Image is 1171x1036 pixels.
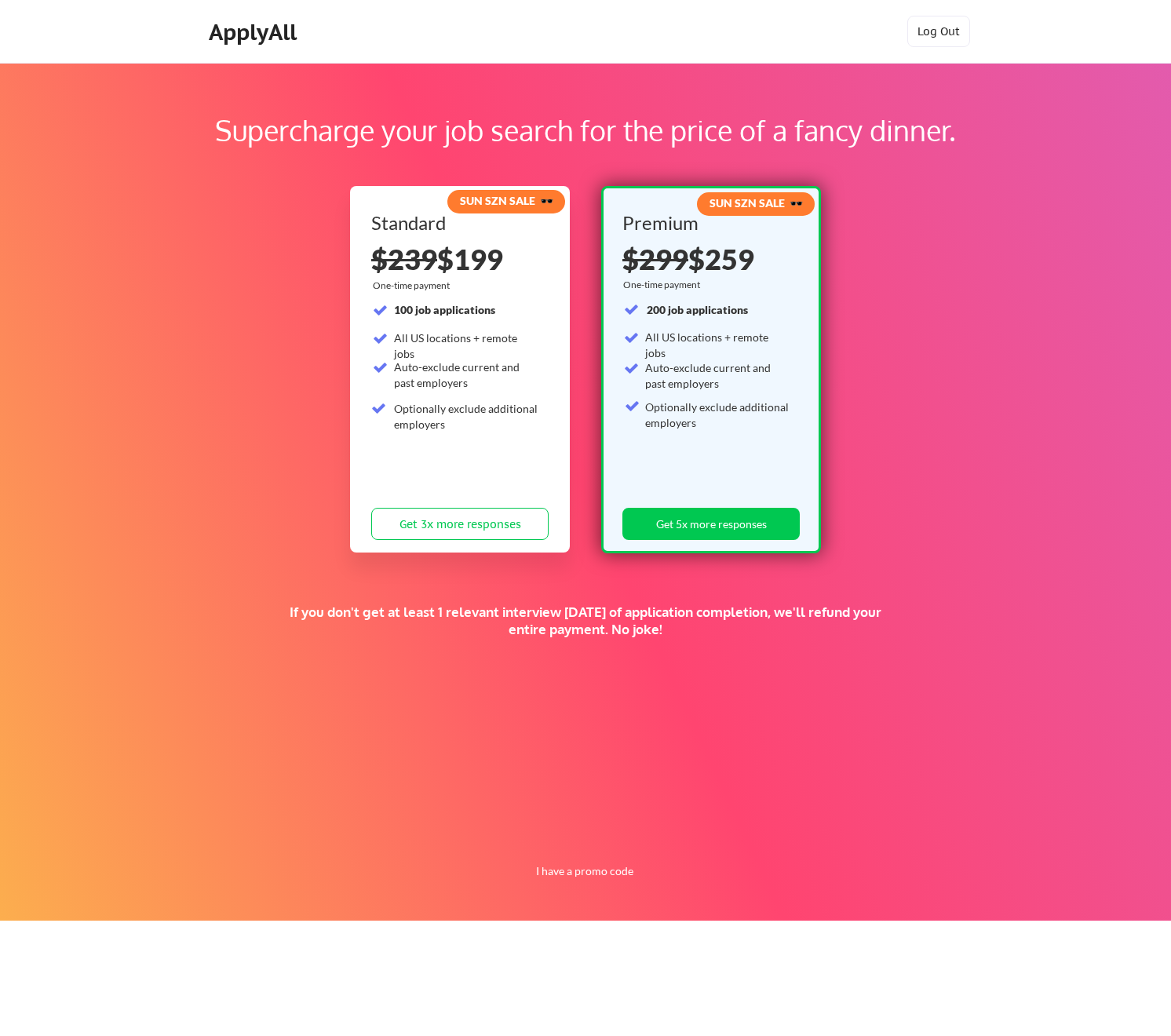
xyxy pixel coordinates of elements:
div: Premium [622,213,794,232]
div: One-time payment [623,279,705,291]
s: $299 [622,242,688,276]
div: ApplyAll [209,19,301,46]
strong: 200 job applications [647,303,748,316]
button: Log Out [907,16,970,47]
div: Auto-exclude current and past employers [645,360,790,391]
strong: SUN SZN SALE 🕶️ [710,196,803,210]
div: $199 [371,245,549,273]
div: Optionally exclude additional employers [394,401,539,432]
div: All US locations + remote jobs [645,330,790,360]
s: $239 [371,242,437,276]
div: If you don't get at least 1 relevant interview [DATE] of application completion, we'll refund you... [272,604,899,638]
button: Get 5x more responses [622,508,800,540]
div: One-time payment [373,279,454,292]
div: All US locations + remote jobs [394,330,539,361]
div: Standard [371,213,543,232]
button: Get 3x more responses [371,508,549,540]
div: Auto-exclude current and past employers [394,359,539,390]
div: Supercharge your job search for the price of a fancy dinner. [100,109,1071,151]
strong: SUN SZN SALE 🕶️ [460,194,553,207]
div: Optionally exclude additional employers [645,399,790,430]
button: I have a promo code [527,862,643,881]
strong: 100 job applications [394,303,495,316]
div: $259 [622,245,794,273]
